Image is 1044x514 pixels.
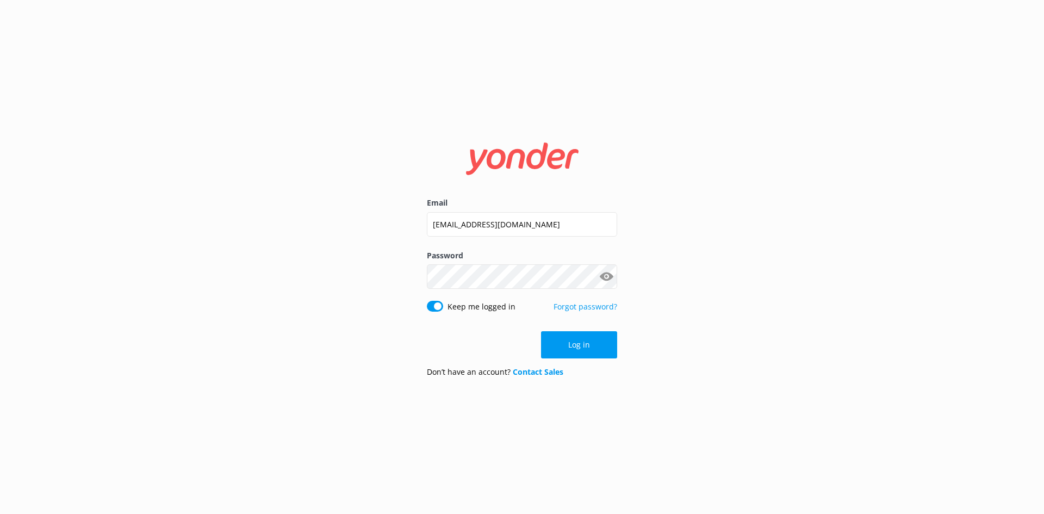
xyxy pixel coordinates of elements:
a: Contact Sales [513,367,563,377]
p: Don’t have an account? [427,366,563,378]
button: Log in [541,331,617,358]
a: Forgot password? [554,301,617,312]
button: Show password [595,266,617,288]
label: Keep me logged in [448,301,515,313]
label: Email [427,197,617,209]
input: user@emailaddress.com [427,212,617,237]
label: Password [427,250,617,262]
